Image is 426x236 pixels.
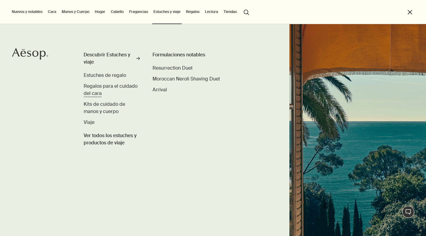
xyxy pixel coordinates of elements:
div: Descubrir Estuches y viaje [84,51,134,66]
a: Cabello [110,8,125,15]
a: Fragancias [128,8,149,15]
a: Moroccan Neroli Shaving Duet [153,75,220,83]
a: Viaje [84,119,94,126]
a: Manos y Cuerpo [60,8,91,15]
span: Estuches de regalo [84,72,126,78]
span: Moroccan Neroli Shaving Duet [153,76,220,82]
button: Nuevos y notables [11,8,44,15]
a: Resurrection Duet [153,65,193,72]
a: Descubrir Estuches y viaje [84,51,140,68]
a: Cara [47,8,57,15]
span: Ver todos los estuches y productos de viaje [84,132,140,146]
button: Tiendas [222,8,238,15]
button: Chat en direct [402,206,414,218]
span: Viaje [84,119,94,125]
svg: Aesop [12,48,48,60]
span: Resurrection Duet [153,65,193,71]
a: Aesop [11,46,50,63]
a: Arrival [153,86,167,93]
a: Kits de cuidado de manos y cuerpo [84,101,140,115]
a: Ver todos los estuches y productos de viaje [84,130,140,146]
span: Regalos para el cuidado del cara [84,83,137,96]
a: Lectura [204,8,219,15]
button: Cerrar el menú [406,9,413,16]
img: Paisaje oceánico visto desde ventanas de persiana abiertas. [289,24,426,236]
a: Regalos para el cuidado del cara [84,83,140,97]
a: Hogar [94,8,106,15]
a: Regalos [185,8,201,15]
span: Kits de cuidado de manos y cuerpo [84,101,125,115]
div: Formulaciones notables [153,51,221,58]
button: Abrir la búsqueda [241,6,252,17]
a: Estuches de regalo [84,72,126,79]
a: Estuches y viaje [152,8,182,15]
